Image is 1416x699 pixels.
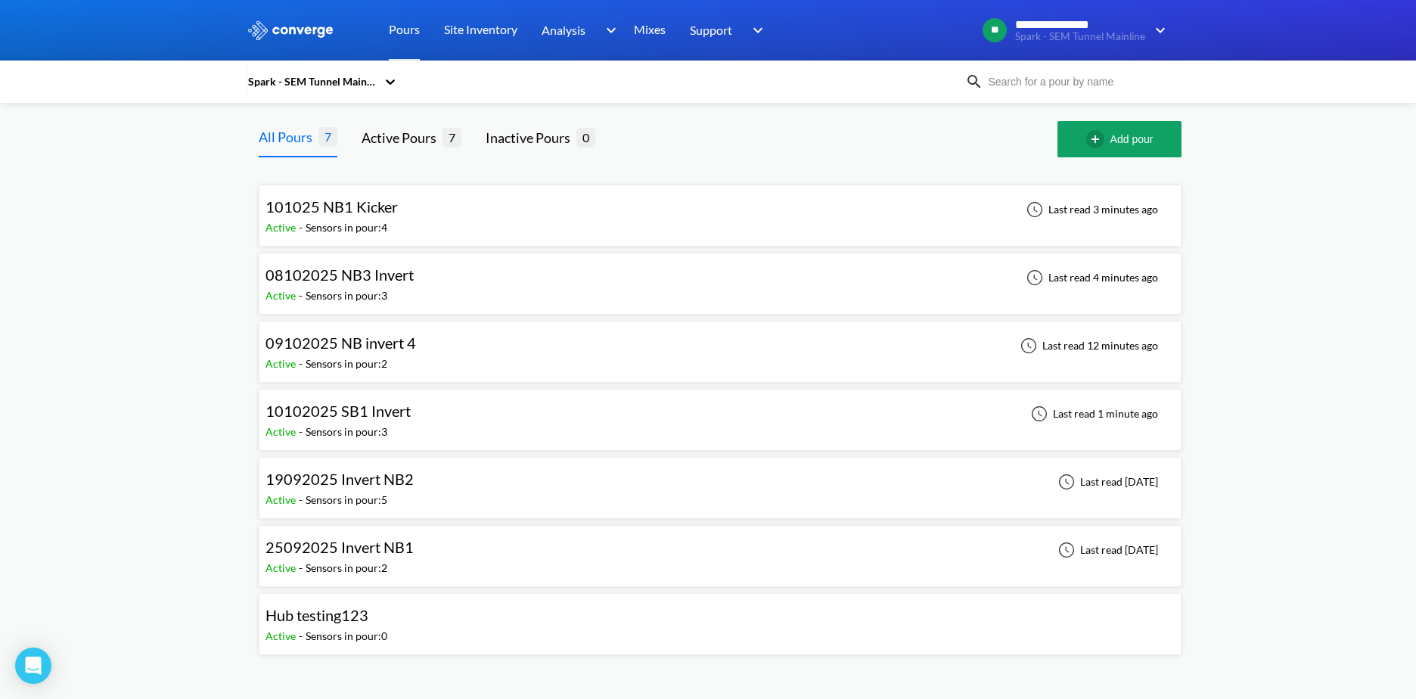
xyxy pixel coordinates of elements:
[306,219,387,236] div: Sensors in pour: 4
[442,128,461,147] span: 7
[299,629,306,642] span: -
[1050,541,1163,559] div: Last read [DATE]
[247,20,334,40] img: logo_ewhite.svg
[265,538,414,556] span: 25092025 Invert NB1
[265,289,299,302] span: Active
[265,425,299,438] span: Active
[265,402,411,420] span: 10102025 SB1 Invert
[265,334,416,352] span: 09102025 NB invert 4
[1012,337,1163,355] div: Last read 12 minutes ago
[690,20,732,39] span: Support
[1018,200,1163,219] div: Last read 3 minutes ago
[299,221,306,234] span: -
[1015,31,1145,42] span: Spark - SEM Tunnel Mainline
[265,493,299,506] span: Active
[318,127,337,146] span: 7
[306,560,387,576] div: Sensors in pour: 2
[306,492,387,508] div: Sensors in pour: 5
[983,73,1166,90] input: Search for a pour by name
[306,356,387,372] div: Sensors in pour: 2
[265,357,299,370] span: Active
[299,493,306,506] span: -
[1057,121,1182,157] button: Add pour
[1145,21,1169,39] img: downArrow.svg
[259,542,1182,555] a: 25092025 Invert NB1Active-Sensors in pour:2Last read [DATE]
[1018,269,1163,287] div: Last read 4 minutes ago
[265,470,414,488] span: 19092025 Invert NB2
[15,648,51,684] div: Open Intercom Messenger
[596,21,620,39] img: downArrow.svg
[306,287,387,304] div: Sensors in pour: 3
[259,270,1182,283] a: 08102025 NB3 InvertActive-Sensors in pour:3Last read 4 minutes ago
[259,610,1182,623] a: Hub testing123Active-Sensors in pour:0
[265,606,368,624] span: Hub testing123
[247,73,377,90] div: Spark - SEM Tunnel Mainline
[259,338,1182,351] a: 09102025 NB invert 4Active-Sensors in pour:2Last read 12 minutes ago
[965,73,983,91] img: icon-search.svg
[299,289,306,302] span: -
[1086,130,1110,148] img: add-circle-outline.svg
[542,20,585,39] span: Analysis
[265,221,299,234] span: Active
[1023,405,1163,423] div: Last read 1 minute ago
[259,406,1182,419] a: 10102025 SB1 InvertActive-Sensors in pour:3Last read 1 minute ago
[265,629,299,642] span: Active
[299,561,306,574] span: -
[306,424,387,440] div: Sensors in pour: 3
[265,266,414,284] span: 08102025 NB3 Invert
[259,202,1182,215] a: 101025 NB1 KickerActive-Sensors in pour:4Last read 3 minutes ago
[486,127,576,148] div: Inactive Pours
[576,128,595,147] span: 0
[743,21,767,39] img: downArrow.svg
[362,127,442,148] div: Active Pours
[299,357,306,370] span: -
[265,197,398,216] span: 101025 NB1 Kicker
[299,425,306,438] span: -
[259,474,1182,487] a: 19092025 Invert NB2Active-Sensors in pour:5Last read [DATE]
[306,628,387,645] div: Sensors in pour: 0
[265,561,299,574] span: Active
[1050,473,1163,491] div: Last read [DATE]
[259,126,318,148] div: All Pours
